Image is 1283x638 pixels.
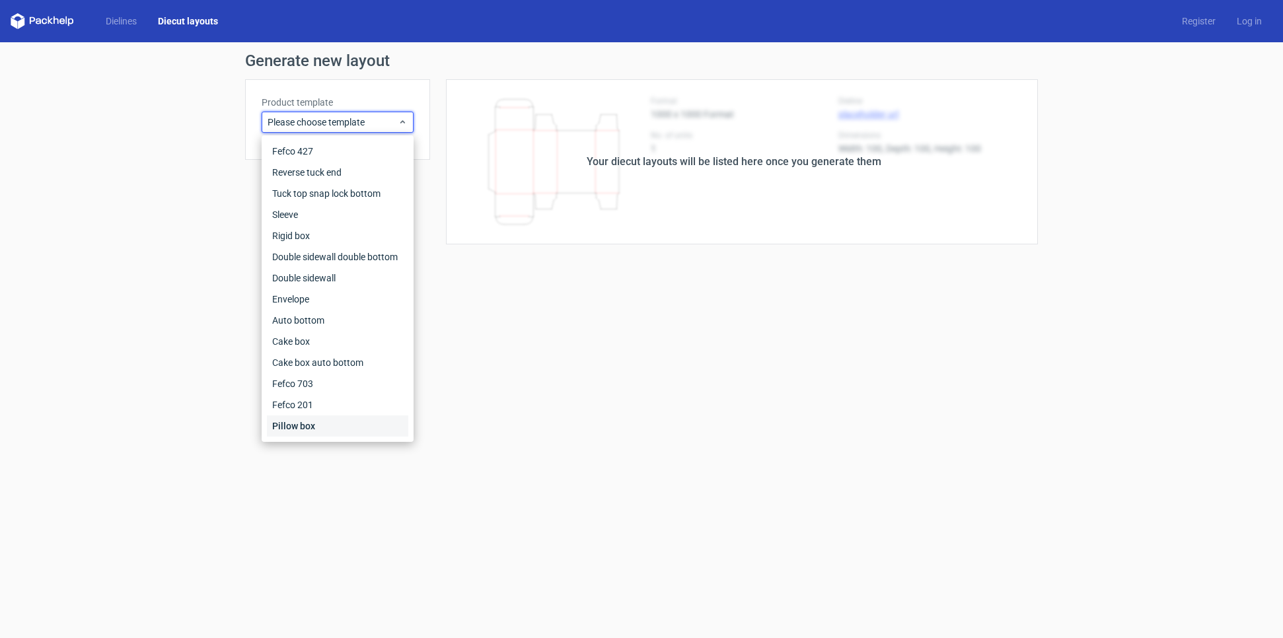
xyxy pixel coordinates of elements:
[268,116,398,129] span: Please choose template
[245,53,1038,69] h1: Generate new layout
[267,331,408,352] div: Cake box
[267,373,408,394] div: Fefco 703
[267,310,408,331] div: Auto bottom
[587,154,881,170] div: Your diecut layouts will be listed here once you generate them
[267,204,408,225] div: Sleeve
[267,141,408,162] div: Fefco 427
[267,289,408,310] div: Envelope
[267,267,408,289] div: Double sidewall
[1226,15,1272,28] a: Log in
[267,246,408,267] div: Double sidewall double bottom
[267,352,408,373] div: Cake box auto bottom
[267,415,408,437] div: Pillow box
[267,225,408,246] div: Rigid box
[267,183,408,204] div: Tuck top snap lock bottom
[267,394,408,415] div: Fefco 201
[95,15,147,28] a: Dielines
[147,15,229,28] a: Diecut layouts
[1171,15,1226,28] a: Register
[262,96,414,109] label: Product template
[267,162,408,183] div: Reverse tuck end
